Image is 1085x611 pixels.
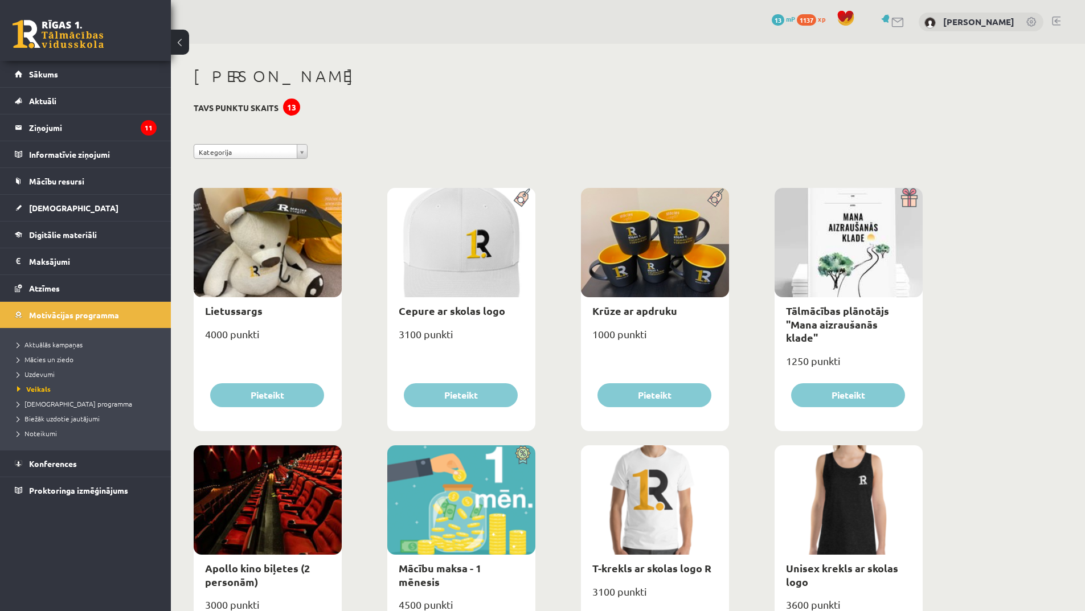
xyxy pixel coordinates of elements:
span: Uzdevumi [17,370,55,379]
h1: [PERSON_NAME] [194,67,923,86]
span: Mācību resursi [29,176,84,186]
img: Aurēlija Reinfelde [924,17,936,28]
legend: Maksājumi [29,248,157,274]
a: Krūze ar apdruku [592,304,677,317]
a: 13 mP [772,14,795,23]
a: Informatīvie ziņojumi [15,141,157,167]
span: Sākums [29,69,58,79]
div: 3100 punkti [581,582,729,610]
a: 1137 xp [797,14,831,23]
a: [DEMOGRAPHIC_DATA] programma [17,399,159,409]
legend: Informatīvie ziņojumi [29,141,157,167]
span: Noteikumi [17,429,57,438]
a: Konferences [15,450,157,477]
div: 4000 punkti [194,325,342,353]
span: Aktuālās kampaņas [17,340,83,349]
a: Maksājumi [15,248,157,274]
div: 13 [283,99,300,116]
a: Biežāk uzdotie jautājumi [17,413,159,424]
img: Atlaide [510,445,535,465]
div: 3100 punkti [387,325,535,353]
a: Mācies un ziedo [17,354,159,364]
a: [PERSON_NAME] [943,16,1014,27]
button: Pieteikt [404,383,518,407]
a: Aktuāli [15,88,157,114]
img: Dāvana ar pārsteigumu [897,188,923,207]
span: Veikals [17,384,51,393]
span: Aktuāli [29,96,56,106]
i: 11 [141,120,157,136]
a: Aktuālās kampaņas [17,339,159,350]
span: Digitālie materiāli [29,229,97,240]
span: Proktoringa izmēģinājums [29,485,128,495]
span: [DEMOGRAPHIC_DATA] [29,203,118,213]
legend: Ziņojumi [29,114,157,141]
div: 1250 punkti [775,351,923,380]
span: xp [818,14,825,23]
span: Motivācijas programma [29,310,119,320]
span: Atzīmes [29,283,60,293]
button: Pieteikt [791,383,905,407]
a: Cepure ar skolas logo [399,304,505,317]
a: Veikals [17,384,159,394]
a: Uzdevumi [17,369,159,379]
span: Biežāk uzdotie jautājumi [17,414,100,423]
span: 1137 [797,14,816,26]
a: Ziņojumi11 [15,114,157,141]
div: 1000 punkti [581,325,729,353]
span: [DEMOGRAPHIC_DATA] programma [17,399,132,408]
a: Sākums [15,61,157,87]
a: Tālmācības plānotājs "Mana aizraušanās klade" [786,304,889,344]
span: Mācies un ziedo [17,355,73,364]
a: Apollo kino biļetes (2 personām) [205,561,310,588]
a: Proktoringa izmēģinājums [15,477,157,503]
h3: Tavs punktu skaits [194,103,279,113]
button: Pieteikt [597,383,711,407]
a: Kategorija [194,144,308,159]
a: Motivācijas programma [15,302,157,328]
button: Pieteikt [210,383,324,407]
a: Rīgas 1. Tālmācības vidusskola [13,20,104,48]
a: Noteikumi [17,428,159,438]
img: Populāra prece [703,188,729,207]
span: 13 [772,14,784,26]
img: Populāra prece [510,188,535,207]
span: Konferences [29,458,77,469]
span: mP [786,14,795,23]
a: Lietussargs [205,304,263,317]
a: Atzīmes [15,275,157,301]
a: Unisex krekls ar skolas logo [786,561,898,588]
a: Mācību maksa - 1 mēnesis [399,561,481,588]
a: Mācību resursi [15,168,157,194]
span: Kategorija [199,145,292,159]
a: T-krekls ar skolas logo R [592,561,711,575]
a: [DEMOGRAPHIC_DATA] [15,195,157,221]
a: Digitālie materiāli [15,222,157,248]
